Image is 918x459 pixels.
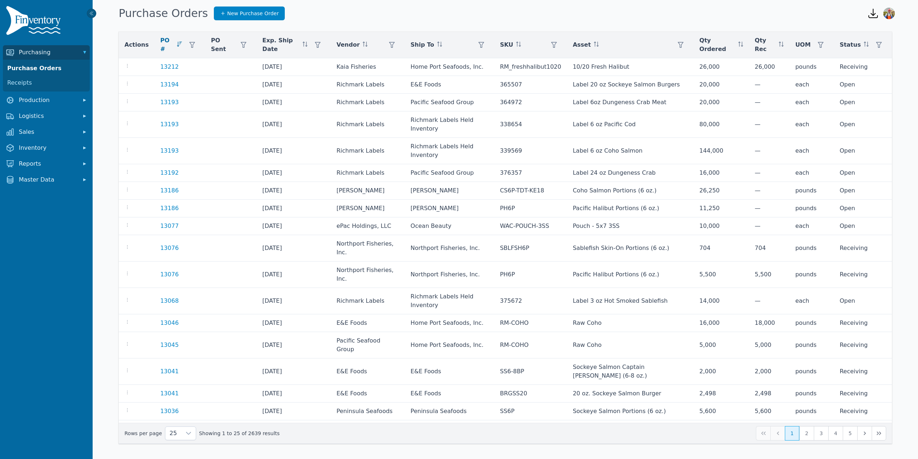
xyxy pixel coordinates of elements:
[834,314,892,332] td: Receiving
[331,217,405,235] td: ePac Holdings, LLC
[331,288,405,314] td: Richmark Labels
[699,36,735,54] span: Qty Ordered
[694,288,749,314] td: 14,000
[567,217,694,235] td: Pouch - 5x7 3SS
[257,235,331,262] td: [DATE]
[3,109,90,123] button: Logistics
[567,94,694,111] td: Label 6oz Dungeness Crab Meat
[834,403,892,420] td: Receiving
[331,358,405,385] td: E&E Foods
[567,420,694,438] td: Coho Salmon Portions (6 oz.)
[834,262,892,288] td: Receiving
[160,146,179,155] a: 13193
[694,358,749,385] td: 2,000
[790,358,834,385] td: pounds
[694,314,749,332] td: 16,000
[257,138,331,164] td: [DATE]
[872,426,886,441] button: Last Page
[19,96,77,105] span: Production
[4,76,88,90] a: Receipts
[405,262,494,288] td: Northport Fisheries, Inc.
[405,182,494,200] td: [PERSON_NAME]
[790,403,834,420] td: pounds
[257,358,331,385] td: [DATE]
[694,111,749,138] td: 80,000
[790,200,834,217] td: pounds
[331,200,405,217] td: [PERSON_NAME]
[839,41,861,49] span: Status
[405,76,494,94] td: E&E Foods
[160,222,179,230] a: 13077
[834,385,892,403] td: Receiving
[694,76,749,94] td: 20,000
[405,58,494,76] td: Home Port Seafoods, Inc.
[567,385,694,403] td: 20 oz. Sockeye Salmon Burger
[834,332,892,358] td: Receiving
[3,93,90,107] button: Production
[6,6,64,38] img: Finventory
[331,76,405,94] td: Richmark Labels
[834,94,892,111] td: Open
[857,426,872,441] button: Next Page
[834,217,892,235] td: Open
[494,138,567,164] td: 339569
[331,58,405,76] td: Kaia Fisheries
[494,76,567,94] td: 365507
[165,427,181,440] span: Rows per page
[834,58,892,76] td: Receiving
[257,182,331,200] td: [DATE]
[3,157,90,171] button: Reports
[257,288,331,314] td: [DATE]
[405,403,494,420] td: Peninsula Seafoods
[494,288,567,314] td: 375672
[814,426,828,441] button: Page 3
[834,164,892,182] td: Open
[494,358,567,385] td: SS6-8BP
[494,314,567,332] td: RM-COHO
[331,314,405,332] td: E&E Foods
[749,385,790,403] td: 2,498
[790,111,834,138] td: each
[405,420,494,438] td: Peninsula Seafoods
[160,80,179,89] a: 13194
[694,217,749,235] td: 10,000
[160,36,174,54] span: PO #
[257,94,331,111] td: [DATE]
[834,358,892,385] td: Receiving
[405,164,494,182] td: Pacific Seafood Group
[494,420,567,438] td: CS6P-TDT-KE18
[19,112,77,120] span: Logistics
[331,138,405,164] td: Richmark Labels
[749,314,790,332] td: 18,000
[3,45,90,60] button: Purchasing
[160,341,179,349] a: 13045
[500,41,513,49] span: SKU
[19,144,77,152] span: Inventory
[790,58,834,76] td: pounds
[124,41,149,49] span: Actions
[405,314,494,332] td: Home Port Seafoods, Inc.
[567,182,694,200] td: Coho Salmon Portions (6 oz.)
[749,332,790,358] td: 5,000
[257,76,331,94] td: [DATE]
[257,164,331,182] td: [DATE]
[494,58,567,76] td: RM_freshhalibut1020
[160,98,179,107] a: 13193
[494,94,567,111] td: 364972
[405,138,494,164] td: Richmark Labels Held Inventory
[331,111,405,138] td: Richmark Labels
[694,420,749,438] td: 8,400
[160,63,179,71] a: 13212
[749,138,790,164] td: —
[257,314,331,332] td: [DATE]
[749,76,790,94] td: —
[405,111,494,138] td: Richmark Labels Held Inventory
[749,94,790,111] td: —
[331,385,405,403] td: E&E Foods
[405,385,494,403] td: E&E Foods
[494,403,567,420] td: SS6P
[160,204,179,213] a: 13186
[834,200,892,217] td: Open
[331,403,405,420] td: Peninsula Seafoods
[834,182,892,200] td: Open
